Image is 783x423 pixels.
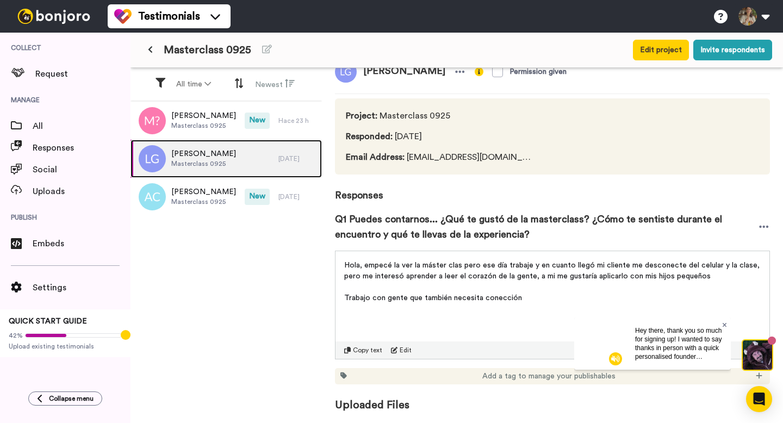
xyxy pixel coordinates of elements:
[139,145,166,172] img: lg.png
[49,394,94,403] span: Collapse menu
[346,109,536,122] span: Masterclass 0925
[33,281,130,294] span: Settings
[170,74,217,94] button: All time
[130,140,322,178] a: [PERSON_NAME]Masterclass 0925[DATE]
[171,148,236,159] span: [PERSON_NAME]
[9,318,87,325] span: QUICK START GUIDE
[33,185,130,198] span: Uploads
[344,262,762,280] span: Hola, empecé la ver la máster clas pero ese día trabaje y en cuanto llegó mi cliente me desconect...
[35,35,48,48] img: mute-white.svg
[746,386,772,412] div: Open Intercom Messenger
[138,9,200,24] span: Testimonials
[248,74,301,95] button: Newest
[35,67,130,80] span: Request
[130,178,322,216] a: [PERSON_NAME]Masterclass 0925New[DATE]
[139,183,166,210] img: ac.png
[130,102,322,140] a: [PERSON_NAME]Masterclass 0925NewHace 23 h
[61,9,147,113] span: Hey there, thank you so much for signing up! I wanted to say thanks in person with a quick person...
[171,197,236,206] span: Masterclass 0925
[171,159,236,168] span: Masterclass 0925
[278,154,316,163] div: [DATE]
[278,116,316,125] div: Hace 23 h
[164,42,251,58] span: Masterclass 0925
[482,371,616,382] span: Add a tag to manage your publishables
[9,331,23,340] span: 42%
[693,40,772,60] button: Invite respondents
[33,141,130,154] span: Responses
[171,186,236,197] span: [PERSON_NAME]
[346,111,377,120] span: Project :
[344,294,522,302] span: Trabajo con gente que también necesita conección
[346,153,405,161] span: Email Address :
[245,189,270,205] span: New
[335,175,770,203] span: Responses
[33,120,130,133] span: All
[633,40,689,60] button: Edit project
[346,132,393,141] span: Responded :
[13,9,95,24] img: bj-logo-header-white.svg
[33,163,130,176] span: Social
[171,110,236,121] span: [PERSON_NAME]
[28,391,102,406] button: Collapse menu
[121,330,130,340] div: Tooltip anchor
[33,237,130,250] span: Embeds
[9,342,122,351] span: Upload existing testimonials
[353,346,382,354] span: Copy text
[1,2,30,32] img: c638375f-eacb-431c-9714-bd8d08f708a7-1584310529.jpg
[346,130,536,143] span: [DATE]
[171,121,236,130] span: Masterclass 0925
[509,66,567,77] div: Permission given
[400,346,412,354] span: Edit
[475,67,483,76] img: info-yellow.svg
[335,61,357,83] img: lg.png
[245,113,270,129] span: New
[357,61,452,83] span: [PERSON_NAME]
[335,211,758,242] span: Q1 Puedes contarnos... ¿Qué te gustó de la masterclass? ¿Cómo te sentiste durante el encuentro y ...
[139,107,166,134] img: avatar
[278,192,316,201] div: [DATE]
[346,151,536,164] span: [EMAIL_ADDRESS][DOMAIN_NAME]
[114,8,132,25] img: tm-color.svg
[335,384,770,413] span: Uploaded Files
